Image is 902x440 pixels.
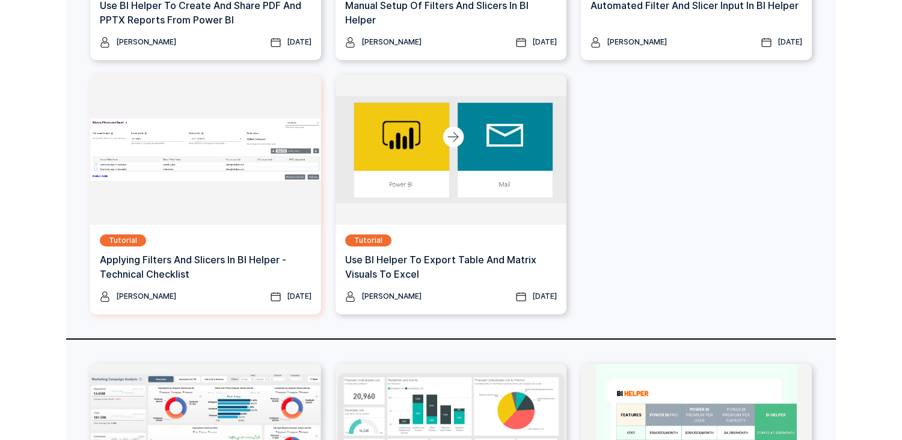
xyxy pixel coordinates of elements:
div: [PERSON_NAME] [361,36,422,48]
a: TutorialUse BI Helper to Export Table and Matrix Visuals to Excel[PERSON_NAME][DATE] [336,75,566,314]
a: TutorialApplying Filters and Slicers in BI Helper - Technical Checklist[PERSON_NAME][DATE] [90,75,321,314]
div: [DATE] [532,290,557,302]
div: [DATE] [778,36,802,48]
div: [PERSON_NAME] [361,290,422,302]
div: [PERSON_NAME] [116,290,176,302]
div: [PERSON_NAME] [607,36,667,48]
div: [DATE] [532,36,557,48]
h3: Applying Filters and Slicers in BI Helper - Technical Checklist [100,252,311,281]
div: [PERSON_NAME] [116,36,176,48]
div: [DATE] [287,36,311,48]
div: Tutorial [354,234,382,246]
div: Tutorial [109,234,137,246]
h3: Use BI Helper to Export Table and Matrix Visuals to Excel [345,252,557,281]
div: [DATE] [287,290,311,302]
